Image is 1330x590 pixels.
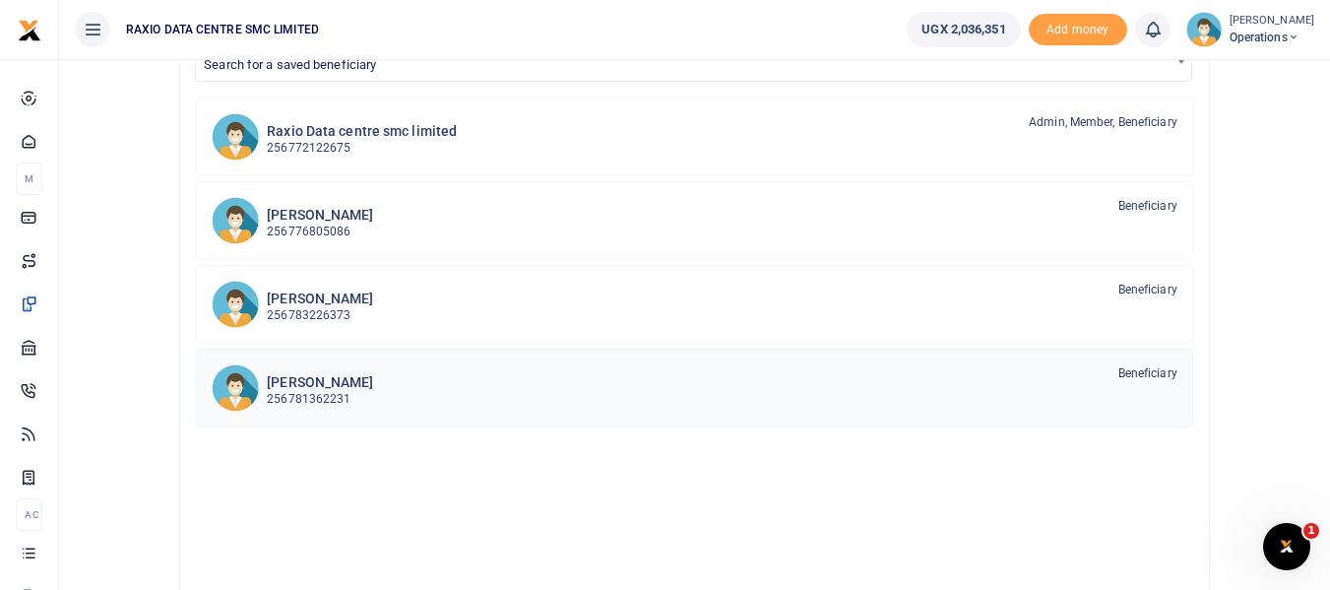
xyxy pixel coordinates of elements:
[267,139,457,158] p: 256772122675
[1263,523,1310,570] iframe: Intercom live chat
[267,306,373,325] p: 256783226373
[1029,21,1127,35] a: Add money
[16,163,42,195] li: M
[195,47,1192,82] span: Search for a saved beneficiary
[196,349,1193,427] a: HB [PERSON_NAME] 256781362231 Beneficiary
[267,390,373,409] p: 256781362231
[196,181,1193,260] a: MN [PERSON_NAME] 256776805086 Beneficiary
[899,12,1028,47] li: Wallet ballance
[204,57,376,72] span: Search for a saved beneficiary
[196,265,1193,344] a: EM [PERSON_NAME] 256783226373 Beneficiary
[196,48,1191,79] span: Search for a saved beneficiary
[212,113,259,161] img: RDcsl
[267,291,373,307] h6: [PERSON_NAME]
[1186,12,1222,47] img: profile-user
[267,207,373,224] h6: [PERSON_NAME]
[1303,523,1319,539] span: 1
[212,281,259,328] img: EM
[1118,364,1177,382] span: Beneficiary
[1029,14,1127,46] span: Add money
[1230,13,1314,30] small: [PERSON_NAME]
[1029,14,1127,46] li: Toup your wallet
[18,22,41,36] a: logo-small logo-large logo-large
[907,12,1020,47] a: UGX 2,036,351
[267,123,457,140] h6: Raxio Data centre smc limited
[1029,113,1177,131] span: Admin, Member, Beneficiary
[267,374,373,391] h6: [PERSON_NAME]
[18,19,41,42] img: logo-small
[1230,29,1314,46] span: Operations
[212,364,259,412] img: HB
[267,223,373,241] p: 256776805086
[1118,281,1177,298] span: Beneficiary
[16,498,42,531] li: Ac
[1186,12,1314,47] a: profile-user [PERSON_NAME] Operations
[1118,197,1177,215] span: Beneficiary
[212,197,259,244] img: MN
[118,21,327,38] span: RAXIO DATA CENTRE SMC LIMITED
[921,20,1005,39] span: UGX 2,036,351
[196,98,1193,176] a: RDcsl Raxio Data centre smc limited 256772122675 Admin, Member, Beneficiary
